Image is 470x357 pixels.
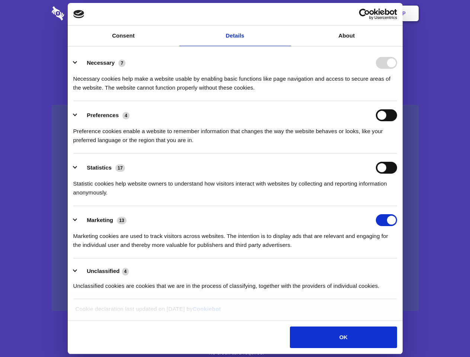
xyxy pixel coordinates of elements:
button: Unclassified (4) [73,267,134,276]
div: Cookie declaration last updated on [DATE] by [70,305,400,319]
a: Cookiebot [193,306,221,312]
a: Contact [302,2,336,25]
button: Necessary (7) [73,57,130,69]
span: 7 [118,59,125,67]
label: Marketing [87,217,113,223]
a: Wistia video thumbnail [52,105,419,311]
button: OK [290,327,397,348]
h4: Auto-redaction of sensitive data, encrypted data sharing and self-destructing private chats. Shar... [52,68,419,92]
button: Statistics (17) [73,162,130,174]
a: Pricing [218,2,251,25]
h1: Eliminate Slack Data Loss. [52,33,419,60]
label: Necessary [87,59,115,66]
span: 4 [122,268,129,275]
div: Preference cookies enable a website to remember information that changes the way the website beha... [73,121,397,145]
button: Preferences (4) [73,109,134,121]
img: logo-wordmark-white-trans-d4663122ce5f474addd5e946df7df03e33cb6a1c49d2221995e7729f52c070b2.svg [52,6,115,20]
button: Marketing (13) [73,214,131,226]
div: Marketing cookies are used to track visitors across websites. The intention is to display ads tha... [73,226,397,250]
a: Login [338,2,370,25]
span: 17 [115,164,125,172]
div: Necessary cookies help make a website usable by enabling basic functions like page navigation and... [73,69,397,92]
a: About [291,26,403,46]
span: 4 [122,112,130,119]
span: 13 [117,217,127,224]
div: Statistic cookies help website owners to understand how visitors interact with websites by collec... [73,174,397,197]
a: Consent [68,26,179,46]
div: Unclassified cookies are cookies that we are in the process of classifying, together with the pro... [73,276,397,290]
label: Statistics [87,164,112,171]
a: Details [179,26,291,46]
img: logo [73,10,84,18]
a: Usercentrics Cookiebot - opens in a new window [332,9,397,20]
label: Preferences [87,112,119,118]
